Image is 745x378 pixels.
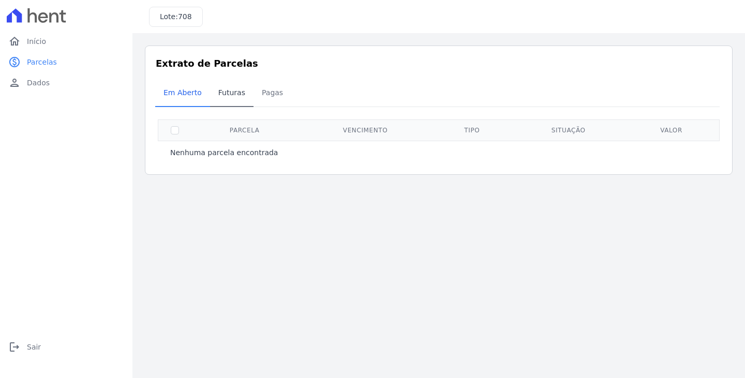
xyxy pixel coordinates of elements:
[625,119,717,141] th: Valor
[27,342,41,352] span: Sair
[433,119,511,141] th: Tipo
[157,82,208,103] span: Em Aberto
[8,35,21,48] i: home
[297,119,433,141] th: Vencimento
[160,11,192,22] h3: Lote:
[27,57,57,67] span: Parcelas
[178,12,192,21] span: 708
[27,78,50,88] span: Dados
[4,72,128,93] a: personDados
[511,119,625,141] th: Situação
[254,80,291,107] a: Pagas
[4,31,128,52] a: homeInício
[8,341,21,353] i: logout
[155,80,210,107] a: Em Aberto
[8,56,21,68] i: paid
[212,82,251,103] span: Futuras
[4,52,128,72] a: paidParcelas
[210,80,254,107] a: Futuras
[256,82,289,103] span: Pagas
[191,119,297,141] th: Parcela
[156,56,722,70] h3: Extrato de Parcelas
[8,77,21,89] i: person
[4,337,128,357] a: logoutSair
[170,147,278,158] p: Nenhuma parcela encontrada
[27,36,46,47] span: Início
